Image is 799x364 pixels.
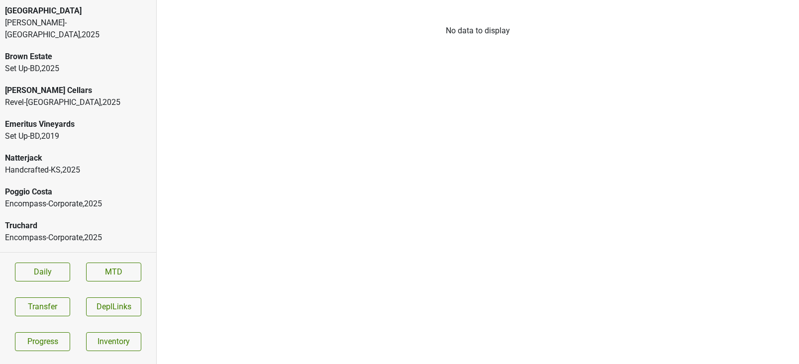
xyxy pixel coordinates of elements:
div: Natterjack [5,152,151,164]
div: No data to display [157,25,799,37]
div: Truchard [5,220,151,232]
button: DeplLinks [86,297,141,316]
div: Encompass-Corporate , 2025 [5,198,151,210]
a: Progress [15,332,70,351]
a: Inventory [86,332,141,351]
a: MTD [86,263,141,281]
div: Brown Estate [5,51,151,63]
a: Daily [15,263,70,281]
button: Transfer [15,297,70,316]
div: Set Up-BD , 2019 [5,130,151,142]
div: Set Up-BD , 2025 [5,63,151,75]
div: [GEOGRAPHIC_DATA] [5,5,151,17]
div: Revel-[GEOGRAPHIC_DATA] , 2025 [5,96,151,108]
div: Emeritus Vineyards [5,118,151,130]
div: [PERSON_NAME]-[GEOGRAPHIC_DATA] , 2025 [5,17,151,41]
div: Encompass-Corporate , 2025 [5,232,151,244]
div: Handcrafted-KS , 2025 [5,164,151,176]
div: [PERSON_NAME] Cellars [5,85,151,96]
div: Poggio Costa [5,186,151,198]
